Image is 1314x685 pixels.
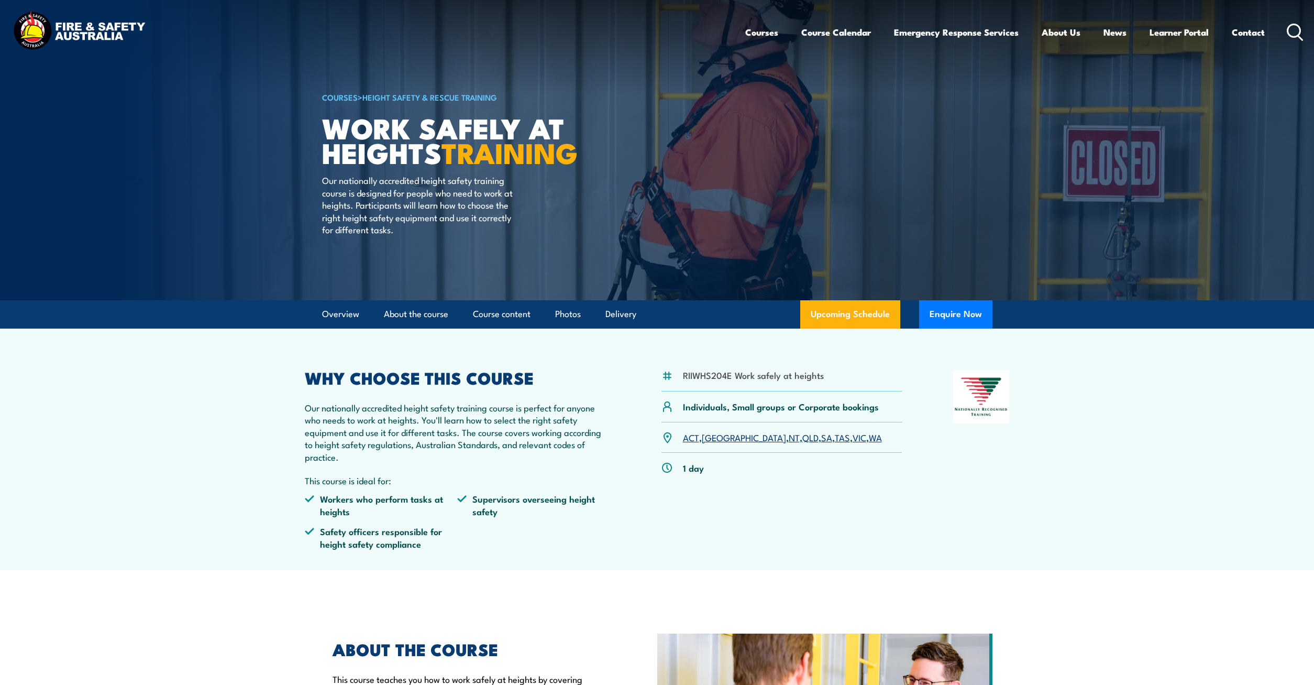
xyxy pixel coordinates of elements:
[322,91,358,103] a: COURSES
[702,431,786,443] a: [GEOGRAPHIC_DATA]
[953,370,1010,423] img: Nationally Recognised Training logo.
[1103,18,1127,46] a: News
[384,300,448,328] a: About the course
[869,431,882,443] a: WA
[853,431,866,443] a: VIC
[919,300,992,329] button: Enquire Now
[322,115,581,164] h1: Work Safely at Heights
[457,493,610,517] li: Supervisors overseeing height safety
[333,641,609,656] h2: ABOUT THE COURSE
[1150,18,1209,46] a: Learner Portal
[800,300,900,329] a: Upcoming Schedule
[322,91,581,103] h6: >
[745,18,778,46] a: Courses
[322,300,359,328] a: Overview
[683,369,824,381] li: RIIWHS204E Work safely at heights
[305,401,611,463] p: Our nationally accredited height safety training course is perfect for anyone who needs to work a...
[802,431,819,443] a: QLD
[441,130,578,173] strong: TRAINING
[305,493,458,517] li: Workers who perform tasks at heights
[305,525,458,550] li: Safety officers responsible for height safety compliance
[789,431,800,443] a: NT
[305,370,611,385] h2: WHY CHOOSE THIS COURSE
[605,300,636,328] a: Delivery
[683,400,879,412] p: Individuals, Small groups or Corporate bookings
[322,174,513,235] p: Our nationally accredited height safety training course is designed for people who need to work a...
[821,431,832,443] a: SA
[801,18,871,46] a: Course Calendar
[835,431,850,443] a: TAS
[473,300,531,328] a: Course content
[362,91,497,103] a: Height Safety & Rescue Training
[1042,18,1080,46] a: About Us
[683,431,699,443] a: ACT
[305,474,611,486] p: This course is ideal for:
[683,431,882,443] p: , , , , , , ,
[683,462,704,474] p: 1 day
[894,18,1019,46] a: Emergency Response Services
[1232,18,1265,46] a: Contact
[555,300,581,328] a: Photos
